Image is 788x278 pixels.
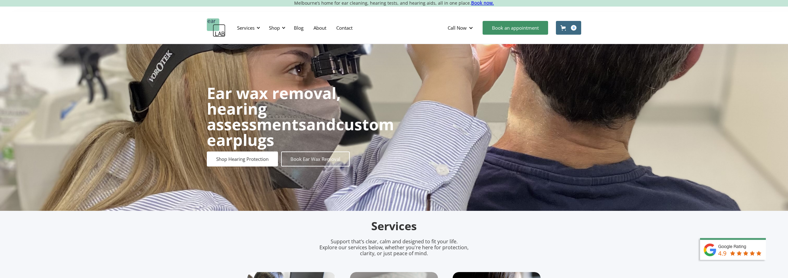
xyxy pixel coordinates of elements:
div: Shop [269,25,280,31]
a: Blog [289,19,309,37]
a: Shop Hearing Protection [207,151,278,166]
div: Services [237,25,255,31]
h2: Services [247,219,541,234]
a: Book Ear Wax Removal [281,151,350,166]
h1: and [207,85,394,148]
a: About [309,19,331,37]
a: home [207,18,226,37]
a: Open cart [556,21,581,35]
p: Support that’s clear, calm and designed to fit your life. Explore our services below, whether you... [311,239,477,257]
strong: custom earplugs [207,114,394,151]
a: Contact [331,19,358,37]
div: Call Now [443,18,479,37]
a: Book an appointment [483,21,548,35]
div: Shop [265,18,287,37]
strong: Ear wax removal, hearing assessments [207,82,341,135]
div: Call Now [448,25,467,31]
div: 0 [571,25,576,31]
div: Services [233,18,262,37]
